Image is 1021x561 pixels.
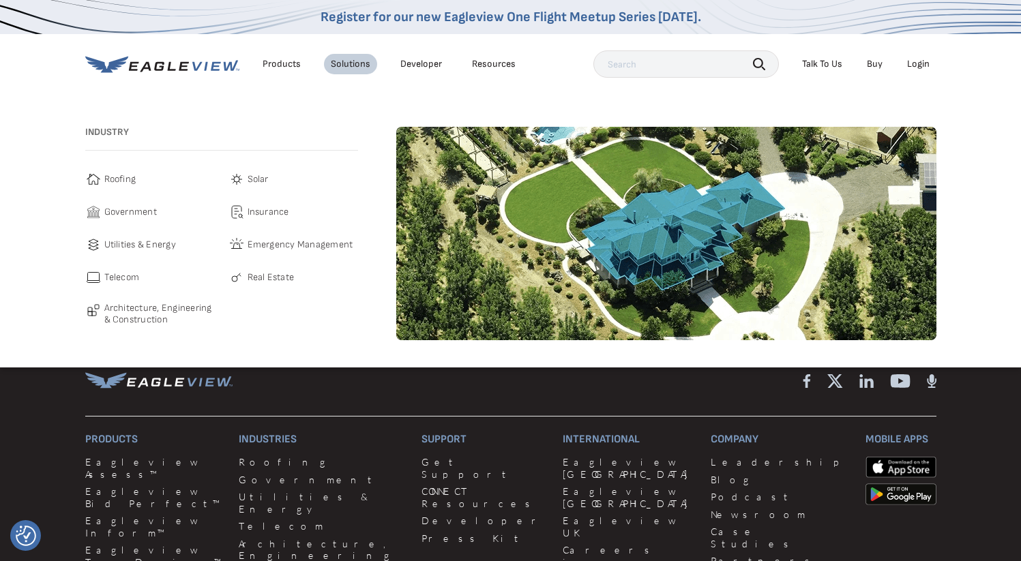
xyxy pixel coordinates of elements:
[104,171,136,187] span: Roofing
[85,269,102,286] img: telecom-icon.svg
[104,302,215,326] span: Architecture, Engineering & Construction
[472,58,516,70] div: Resources
[563,456,694,480] a: Eagleview [GEOGRAPHIC_DATA]
[228,204,245,220] img: insurance-icon.svg
[85,171,215,187] a: Roofing
[248,269,295,286] span: Real Estate
[563,485,694,509] a: Eagleview [GEOGRAPHIC_DATA]
[85,433,223,446] h3: Products
[228,171,245,187] img: solar-icon.svg
[85,171,102,187] img: roofing-icon.svg
[563,433,694,446] h3: International
[563,515,694,539] a: Eagleview UK
[263,58,301,70] div: Products
[421,532,546,545] a: Press Kit
[421,433,546,446] h3: Support
[85,456,223,480] a: Eagleview Assess™
[239,433,405,446] h3: Industries
[16,526,36,546] button: Consent Preferences
[711,491,848,503] a: Podcast
[85,269,215,286] a: Telecom
[711,456,848,468] a: Leadership
[85,302,102,318] img: architecture-icon.svg
[85,204,102,220] img: government-icon.svg
[239,456,405,468] a: Roofing
[85,302,215,326] a: Architecture, Engineering & Construction
[421,515,546,527] a: Developer
[248,204,289,220] span: Insurance
[228,237,358,253] a: Emergency Management
[228,204,358,220] a: Insurance
[396,127,936,340] img: roofing-image-1.webp
[85,515,223,539] a: Eagleview Inform™
[239,520,405,532] a: Telecom
[321,9,701,25] a: Register for our new Eagleview One Flight Meetup Series [DATE].
[228,237,245,253] img: emergency-icon.svg
[228,171,358,187] a: Solar
[104,269,140,286] span: Telecom
[421,485,546,509] a: CONNECT Resources
[421,456,546,480] a: Get Support
[85,127,358,138] h3: Industry
[104,204,157,220] span: Government
[331,58,370,70] div: Solutions
[593,50,779,78] input: Search
[711,509,848,521] a: Newsroom
[867,58,883,70] a: Buy
[85,204,215,220] a: Government
[85,237,215,253] a: Utilities & Energy
[85,485,223,509] a: Eagleview Bid Perfect™
[228,269,358,286] a: Real Estate
[228,269,245,286] img: real-estate-icon.svg
[248,171,269,187] span: Solar
[907,58,930,70] div: Login
[711,474,848,486] a: Blog
[104,237,176,253] span: Utilities & Energy
[248,237,353,253] span: Emergency Management
[239,491,405,515] a: Utilities & Energy
[400,58,442,70] a: Developer
[711,526,848,549] a: Case Studies
[711,433,848,446] h3: Company
[16,526,36,546] img: Revisit consent button
[802,58,842,70] div: Talk To Us
[85,237,102,253] img: utilities-icon.svg
[239,474,405,486] a: Government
